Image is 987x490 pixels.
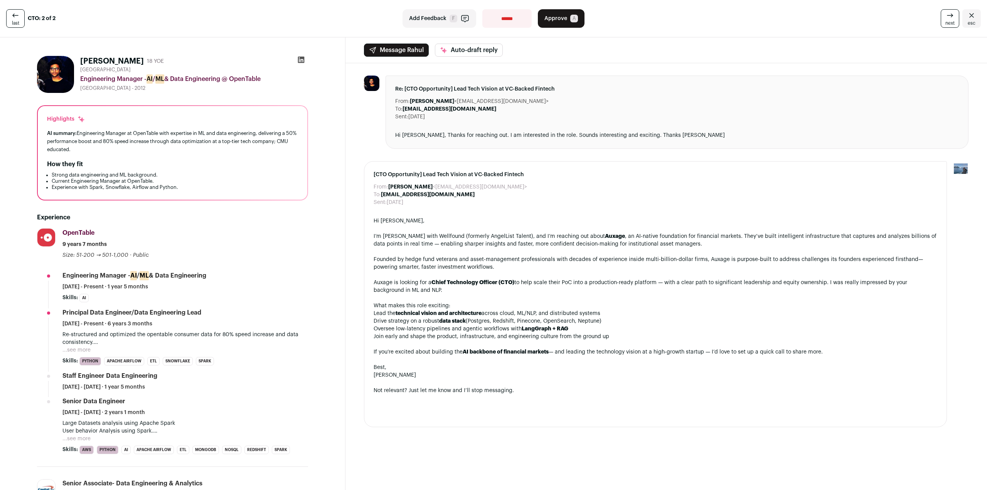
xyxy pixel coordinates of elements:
[374,232,937,248] div: I’m [PERSON_NAME] with Wellfound (formerly AngelList Talent), and I’m reaching out about , an AI-...
[364,76,379,91] img: 4e672b90c7307dab05cd9f902cd9d6a5943885371adb04685cb45c05685760ed.jpg
[374,302,937,310] div: What makes this role exciting:
[80,85,308,91] div: [GEOGRAPHIC_DATA] - 2012
[79,357,101,365] li: Python
[431,280,514,285] strong: Chief Technology Officer (CTO)
[62,253,128,258] span: Size: 51-200 → 501-1,000
[374,217,937,225] div: Hi [PERSON_NAME],
[396,311,482,316] strong: technical vision and architecture
[374,317,937,325] li: Drive strategy on a robust (Postgres, Redshift, Pinecone, OpenSearch, Neptune)
[37,56,74,93] img: 4e672b90c7307dab05cd9f902cd9d6a5943885371adb04685cb45c05685760ed.jpg
[62,397,125,406] div: Senior Data Engineer
[62,419,308,435] p: Large Datasets analysis using Apache Spark User behavior Analysis using Spark. AWS redshift Spark...
[134,446,174,454] li: Apache Airflow
[374,191,381,199] dt: To:
[133,253,149,258] span: Public
[62,331,308,346] p: Re-structured and optimized the opentable consumer data for 80% speed increase and data consisten...
[62,409,145,416] span: [DATE] - [DATE] · 2 years 1 month
[374,279,937,294] div: Auxage is looking for a to help scale their PoC into a production-ready platform — with a clear p...
[408,113,425,121] dd: [DATE]
[538,9,584,28] button: Approve A
[364,44,429,57] button: Message Rahul
[47,160,83,169] h2: How they fit
[140,271,149,280] mark: ML
[52,172,298,178] li: Strong data engineering and ML background.
[388,183,527,191] dd: <[EMAIL_ADDRESS][DOMAIN_NAME]>
[12,20,19,26] span: last
[47,129,298,153] div: Engineering Manager at OpenTable with expertise in ML and data engineering, delivering a 50% perf...
[374,348,937,356] div: If you’re excited about building the — and leading the technology vision at a high-growth startup...
[945,20,955,26] span: next
[403,106,496,112] b: [EMAIL_ADDRESS][DOMAIN_NAME]
[155,74,164,84] mark: ML
[522,326,568,332] strong: LangGraph + RAG
[403,9,476,28] button: Add Feedback F
[147,57,164,65] div: 18 YOE
[381,192,475,197] b: [EMAIL_ADDRESS][DOMAIN_NAME]
[177,446,189,454] li: ETL
[47,131,77,136] span: AI summary:
[62,357,78,365] span: Skills:
[79,294,89,302] li: AI
[410,99,454,104] b: [PERSON_NAME]
[192,446,219,454] li: MongoDB
[147,74,153,84] mark: AI
[435,44,503,57] button: Auto-draft reply
[395,105,403,113] dt: To:
[450,15,457,22] span: F
[80,56,144,67] h1: [PERSON_NAME]
[79,446,94,454] li: AWS
[374,333,937,340] li: Join early and shape the product, infrastructure, and engineering culture from the ground up
[962,9,981,28] a: Close
[62,446,78,453] span: Skills:
[121,446,131,454] li: AI
[6,9,25,28] a: last
[374,387,937,394] div: Not relevant? Just let me know and I’ll stop messaging.
[62,435,91,443] button: ...see more
[388,184,433,190] b: [PERSON_NAME]
[439,318,466,324] strong: data stack
[62,383,145,391] span: [DATE] - [DATE] · 1 year 5 months
[62,308,201,317] div: Principal Data Engineer/Data Engineering Lead
[62,294,78,301] span: Skills:
[374,199,387,206] dt: Sent:
[410,98,549,105] dd: <[EMAIL_ADDRESS][DOMAIN_NAME]>
[147,357,160,365] li: ETL
[374,171,937,178] span: [CTO Opportunity] Lead Tech Vision at VC-Backed Fintech
[97,446,118,454] li: Python
[570,15,578,22] span: A
[387,199,403,206] dd: [DATE]
[395,113,408,121] dt: Sent:
[374,371,937,379] div: [PERSON_NAME]
[62,479,202,488] div: Senior Associate- Data Engineering & Analytics
[272,446,290,454] li: Spark
[374,256,937,271] div: Founded by hedge fund veterans and asset-management professionals with decades of experience insi...
[409,15,446,22] span: Add Feedback
[37,213,308,222] h2: Experience
[222,446,241,454] li: NoSQL
[62,241,107,248] span: 9 years 7 months
[62,346,91,354] button: ...see more
[374,364,937,371] div: Best,
[130,271,137,280] mark: AI
[104,357,144,365] li: Apache Airflow
[395,98,410,105] dt: From:
[52,184,298,190] li: Experience with Spark, Snowflake, Airflow and Python.
[968,20,975,26] span: esc
[244,446,269,454] li: Redshift
[52,178,298,184] li: Current Engineering Manager at OpenTable.
[463,349,549,355] strong: AI backbone of financial markets
[28,15,56,22] strong: CTO: 2 of 2
[196,357,214,365] li: Spark
[544,15,567,22] span: Approve
[374,325,937,333] li: Oversee low-latency pipelines and agentic workflows with
[130,251,131,259] span: ·
[395,131,959,139] div: Hi [PERSON_NAME], Thanks for reaching out. I am interested in the role. Sounds interesting and ex...
[163,357,193,365] li: Snowflake
[395,85,959,93] span: Re: [CTO Opportunity] Lead Tech Vision at VC-Backed Fintech
[374,183,388,191] dt: From:
[953,161,968,177] img: 17109629-medium_jpg
[62,320,152,328] span: [DATE] - Present · 6 years 3 months
[62,372,157,380] div: Staff Engineer Data engineering
[374,310,937,317] li: Lead the across cloud, ML/NLP, and distributed systems
[80,74,308,84] div: Engineering Manager - / & Data Engineering @ OpenTable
